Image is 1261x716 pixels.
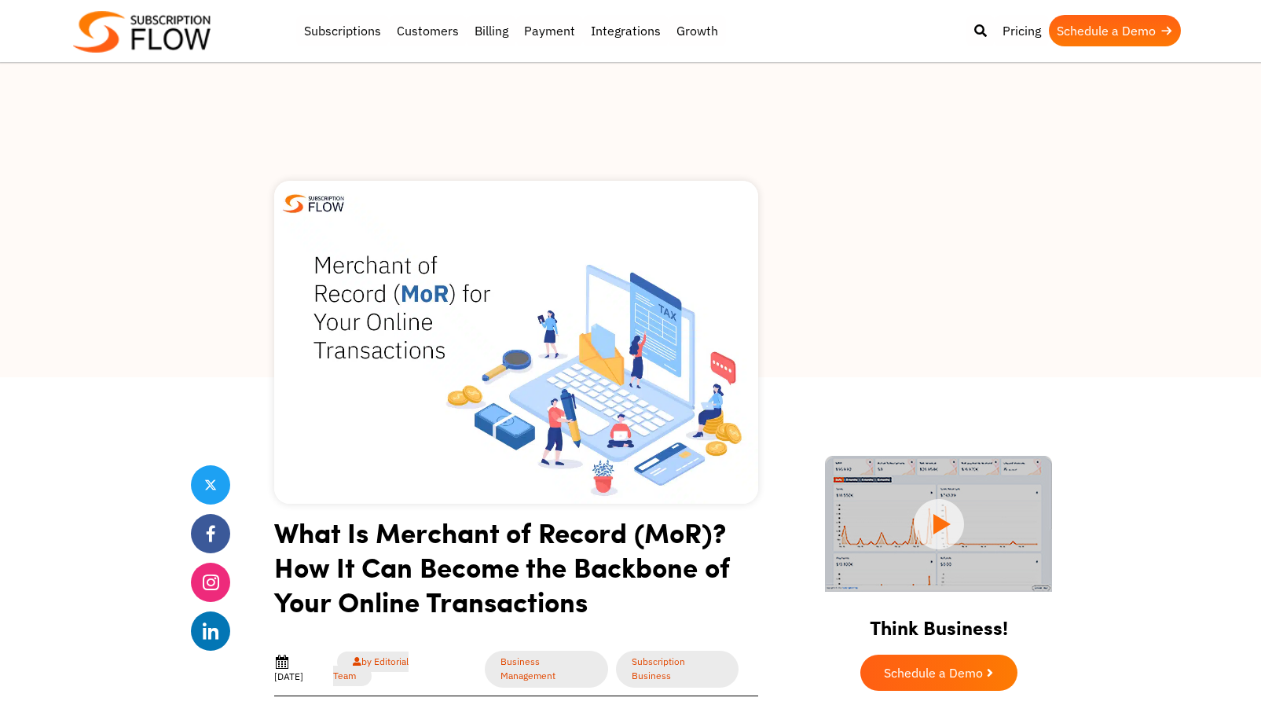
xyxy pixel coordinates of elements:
[583,15,669,46] a: Integrations
[860,655,1017,691] a: Schedule a Demo
[274,654,317,684] div: [DATE]
[485,651,608,688] a: Business Management
[467,15,516,46] a: Billing
[669,15,726,46] a: Growth
[274,515,758,630] h1: What Is Merchant of Record (MoR)? How It Can Become the Backbone of Your Online Transactions
[807,597,1071,647] h2: Think Business!
[73,11,211,53] img: Subscriptionflow
[616,651,738,688] a: Subscription Business
[389,15,467,46] a: Customers
[274,181,758,504] img: Merchant of Record (MoR)
[884,666,983,679] span: Schedule a Demo
[995,15,1049,46] a: Pricing
[333,652,409,686] a: by Editorial Team
[1049,15,1181,46] a: Schedule a Demo
[825,456,1052,592] img: intro video
[516,15,583,46] a: Payment
[296,15,389,46] a: Subscriptions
